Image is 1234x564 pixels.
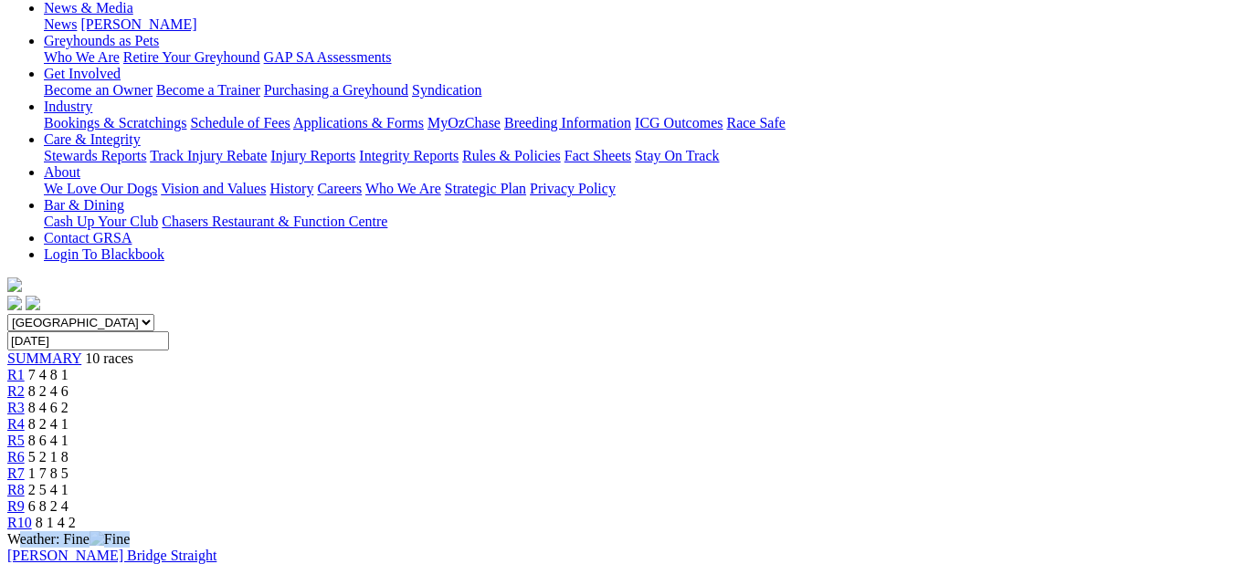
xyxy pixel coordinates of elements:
[44,181,1227,197] div: About
[564,148,631,163] a: Fact Sheets
[44,115,186,131] a: Bookings & Scratchings
[190,115,290,131] a: Schedule of Fees
[44,33,159,48] a: Greyhounds as Pets
[85,350,133,366] span: 10 races
[7,482,25,497] a: R8
[7,350,81,366] a: SUMMARY
[7,449,25,465] a: R6
[44,82,1227,99] div: Get Involved
[44,49,1227,66] div: Greyhounds as Pets
[7,531,130,547] span: Weather: Fine
[7,498,25,514] a: R9
[44,148,1227,164] div: Care & Integrity
[44,214,1227,230] div: Bar & Dining
[123,49,260,65] a: Retire Your Greyhound
[264,82,408,98] a: Purchasing a Greyhound
[156,82,260,98] a: Become a Trainer
[44,230,132,245] a: Contact GRSA
[44,131,141,147] a: Care & Integrity
[44,197,124,213] a: Bar & Dining
[28,433,69,448] span: 8 6 4 1
[7,296,22,310] img: facebook.svg
[7,515,32,530] a: R10
[427,115,501,131] a: MyOzChase
[264,49,392,65] a: GAP SA Assessments
[445,181,526,196] a: Strategic Plan
[80,16,196,32] a: [PERSON_NAME]
[44,214,158,229] a: Cash Up Your Club
[28,465,69,481] span: 1 7 8 5
[7,416,25,432] a: R4
[7,367,25,382] a: R1
[7,383,25,399] a: R2
[28,416,69,432] span: 8 2 4 1
[317,181,362,196] a: Careers
[269,181,313,196] a: History
[359,148,459,163] a: Integrity Reports
[44,99,92,114] a: Industry
[90,531,130,548] img: Fine
[162,214,387,229] a: Chasers Restaurant & Function Centre
[365,181,441,196] a: Who We Are
[7,331,169,350] input: Select date
[44,82,153,98] a: Become an Owner
[7,277,22,292] img: logo-grsa-white.png
[28,383,69,399] span: 8 2 4 6
[44,66,121,81] a: Get Involved
[28,449,69,465] span: 5 2 1 8
[726,115,785,131] a: Race Safe
[635,115,722,131] a: ICG Outcomes
[150,148,267,163] a: Track Injury Rebate
[36,515,76,530] span: 8 1 4 2
[28,367,69,382] span: 7 4 8 1
[270,148,355,163] a: Injury Reports
[7,433,25,448] a: R5
[44,148,146,163] a: Stewards Reports
[28,498,69,514] span: 6 8 2 4
[26,296,40,310] img: twitter.svg
[530,181,616,196] a: Privacy Policy
[7,400,25,415] a: R3
[44,16,77,32] a: News
[28,482,69,497] span: 2 5 4 1
[7,465,25,481] a: R7
[635,148,719,163] a: Stay On Track
[28,400,69,415] span: 8 4 6 2
[44,246,164,262] a: Login To Blackbook
[161,181,266,196] a: Vision and Values
[412,82,481,98] a: Syndication
[44,16,1227,33] div: News & Media
[44,181,157,196] a: We Love Our Dogs
[44,115,1227,131] div: Industry
[462,148,561,163] a: Rules & Policies
[504,115,631,131] a: Breeding Information
[44,49,120,65] a: Who We Are
[293,115,424,131] a: Applications & Forms
[7,548,216,563] a: [PERSON_NAME] Bridge Straight
[44,164,80,180] a: About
